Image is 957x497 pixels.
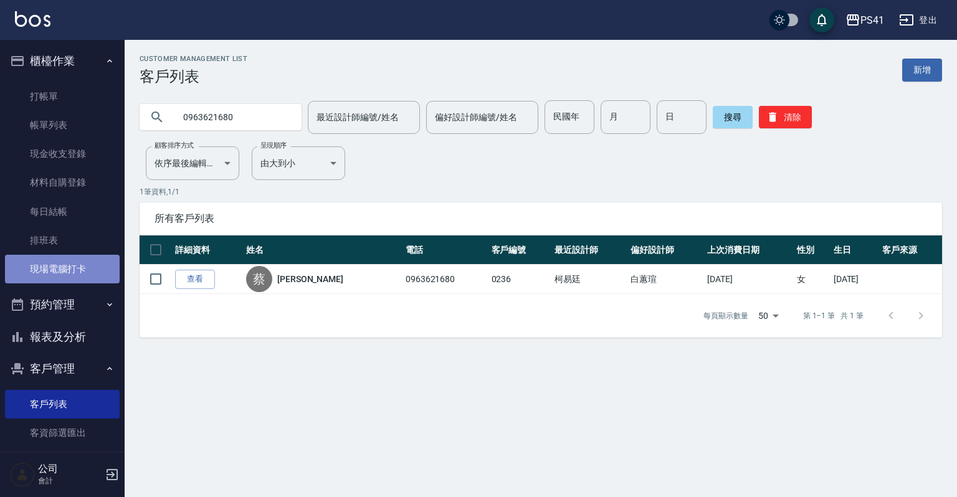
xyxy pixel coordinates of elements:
td: 柯易廷 [551,265,628,294]
th: 上次消費日期 [704,235,794,265]
a: 卡券管理 [5,447,120,476]
button: 登出 [894,9,942,32]
h3: 客戶列表 [140,68,247,85]
label: 呈現順序 [260,141,287,150]
div: 依序最後編輯時間 [146,146,239,180]
a: 查看 [175,270,215,289]
th: 性別 [794,235,830,265]
h5: 公司 [38,463,102,475]
p: 1 筆資料, 1 / 1 [140,186,942,197]
label: 顧客排序方式 [155,141,194,150]
td: 白蕙瑄 [627,265,704,294]
button: 預約管理 [5,288,120,321]
th: 最近設計師 [551,235,628,265]
button: 客戶管理 [5,353,120,385]
div: 50 [753,299,783,333]
h2: Customer Management List [140,55,247,63]
td: [DATE] [704,265,794,294]
td: 女 [794,265,830,294]
th: 詳細資料 [172,235,243,265]
p: 會計 [38,475,102,486]
th: 客戶編號 [488,235,551,265]
td: 0236 [488,265,551,294]
th: 偏好設計師 [627,235,704,265]
button: 櫃檯作業 [5,45,120,77]
th: 客戶來源 [879,235,942,265]
td: [DATE] [831,265,879,294]
a: 現金收支登錄 [5,140,120,168]
a: [PERSON_NAME] [277,273,343,285]
th: 生日 [831,235,879,265]
img: Logo [15,11,50,27]
td: 0963621680 [402,265,488,294]
p: 每頁顯示數量 [703,310,748,321]
a: 材料自購登錄 [5,168,120,197]
a: 帳單列表 [5,111,120,140]
div: PS41 [860,12,884,28]
a: 打帳單 [5,82,120,111]
a: 客資篩選匯出 [5,419,120,447]
button: save [809,7,834,32]
th: 電話 [402,235,488,265]
span: 所有客戶列表 [155,212,927,225]
th: 姓名 [243,235,402,265]
a: 現場電腦打卡 [5,255,120,283]
a: 新增 [902,59,942,82]
button: 清除 [759,106,812,128]
button: 報表及分析 [5,321,120,353]
img: Person [10,462,35,487]
button: 搜尋 [713,106,753,128]
a: 客戶列表 [5,390,120,419]
a: 每日結帳 [5,197,120,226]
div: 蔡 [246,266,272,292]
div: 由大到小 [252,146,345,180]
input: 搜尋關鍵字 [174,100,292,134]
a: 排班表 [5,226,120,255]
p: 第 1–1 筆 共 1 筆 [803,310,864,321]
button: PS41 [840,7,889,33]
